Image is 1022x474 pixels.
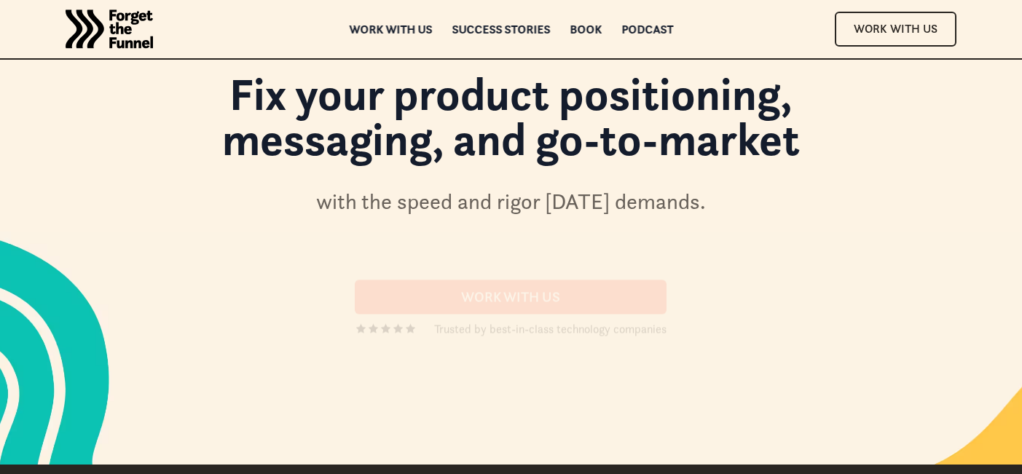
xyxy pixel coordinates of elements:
[484,443,487,461] div: ·
[130,71,892,177] h1: Fix your product positioning, messaging, and go-to-market
[621,24,673,34] a: Podcast
[452,24,550,34] a: Success Stories
[491,443,621,461] div: Product Expert & Investor
[835,12,956,46] a: Work With Us
[387,443,479,461] div: [PERSON_NAME]
[387,388,687,441] div: "Forget The Funnel gives leaders the guide to building an impactful, informed growth strategy, co...
[570,24,602,34] a: Book
[434,320,667,338] div: Trusted by best-in-class technology companies
[316,187,706,217] div: with the speed and rigor [DATE] demands.
[372,289,649,306] div: Work With us
[355,280,667,315] a: Work With us
[349,24,432,34] a: Work with us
